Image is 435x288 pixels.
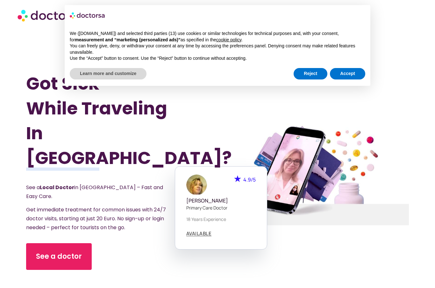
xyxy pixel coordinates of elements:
[40,184,74,191] strong: Local Doctor
[75,37,180,42] strong: measurement and “marketing (personalized ads)”
[70,10,105,20] img: logo
[26,243,92,270] a: See a doctor
[26,184,163,200] span: See a in [GEOGRAPHIC_DATA] – Fast and Easy Care.
[186,204,256,211] p: Primary care doctor
[186,216,256,223] p: 18 years experience
[186,231,212,236] a: AVAILABLE
[70,43,365,55] p: You can freely give, deny, or withdraw your consent at any time by accessing the preferences pane...
[243,176,256,183] span: 4.9/5
[70,31,365,43] p: We ([DOMAIN_NAME]) and selected third parties (13) use cookies or similar technologies for techni...
[70,68,146,79] button: Learn more and customize
[70,55,365,62] p: Use the “Accept” button to consent. Use the “Reject” button to continue without accepting.
[294,68,327,79] button: Reject
[216,37,241,42] a: cookie policy
[36,251,82,262] span: See a doctor
[26,71,189,170] h1: Got Sick While Traveling In [GEOGRAPHIC_DATA]?
[186,198,256,204] h5: [PERSON_NAME]
[26,206,166,231] span: Get immediate treatment for common issues with 24/7 doctor visits, starting at just 20 Euro. No s...
[330,68,365,79] button: Accept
